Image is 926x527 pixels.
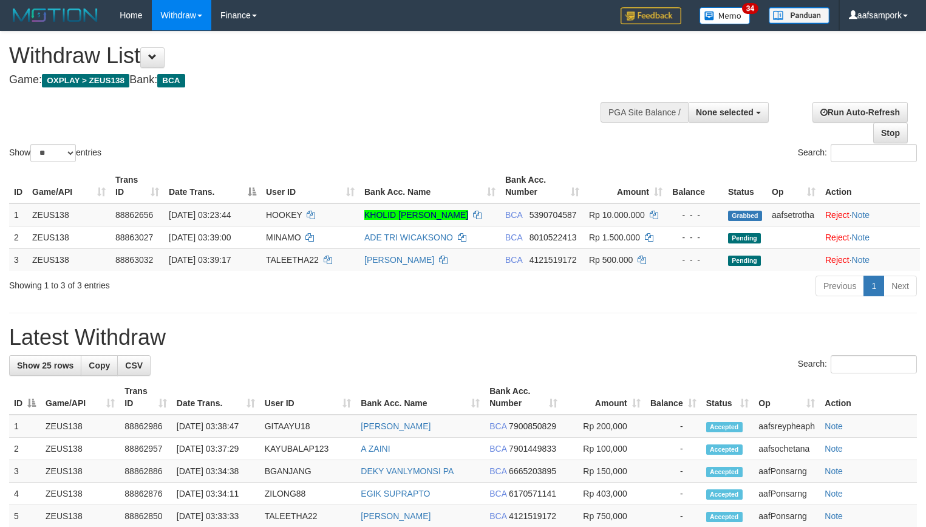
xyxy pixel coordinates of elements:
[27,226,111,248] td: ZEUS138
[172,380,260,415] th: Date Trans.: activate to sort column ascending
[30,144,76,162] select: Showentries
[172,483,260,505] td: [DATE] 03:34:11
[672,254,718,266] div: - - -
[825,489,843,498] a: Note
[172,460,260,483] td: [DATE] 03:34:38
[125,361,143,370] span: CSV
[356,380,485,415] th: Bank Acc. Name: activate to sort column ascending
[562,460,645,483] td: Rp 150,000
[9,438,41,460] td: 2
[820,169,920,203] th: Action
[767,203,820,226] td: aafsetrotha
[863,276,884,296] a: 1
[157,74,185,87] span: BCA
[505,233,522,242] span: BCA
[361,489,430,498] a: EGIK SUPRAPTO
[742,3,758,14] span: 34
[9,74,605,86] h4: Game: Bank:
[41,483,120,505] td: ZEUS138
[831,144,917,162] input: Search:
[509,444,556,454] span: Copy 7901449833 to clipboard
[672,231,718,243] div: - - -
[505,210,522,220] span: BCA
[115,255,153,265] span: 88863032
[361,511,431,521] a: [PERSON_NAME]
[485,380,562,415] th: Bank Acc. Number: activate to sort column ascending
[27,169,111,203] th: Game/API: activate to sort column ascending
[754,415,820,438] td: aafsreypheaph
[562,415,645,438] td: Rp 200,000
[120,380,172,415] th: Trans ID: activate to sort column ascending
[601,102,688,123] div: PGA Site Balance /
[169,210,231,220] span: [DATE] 03:23:44
[9,460,41,483] td: 3
[172,438,260,460] td: [DATE] 03:37:29
[509,511,556,521] span: Copy 4121519172 to clipboard
[812,102,908,123] a: Run Auto-Refresh
[120,438,172,460] td: 88862957
[41,415,120,438] td: ZEUS138
[9,144,101,162] label: Show entries
[852,233,870,242] a: Note
[169,255,231,265] span: [DATE] 03:39:17
[364,210,468,220] a: KHOLID [PERSON_NAME]
[825,233,849,242] a: Reject
[260,438,356,460] td: KAYUBALAP123
[831,355,917,373] input: Search:
[825,444,843,454] a: Note
[589,210,645,220] span: Rp 10.000.000
[115,233,153,242] span: 88863027
[41,438,120,460] td: ZEUS138
[359,169,500,203] th: Bank Acc. Name: activate to sort column ascending
[41,460,120,483] td: ZEUS138
[825,511,843,521] a: Note
[164,169,261,203] th: Date Trans.: activate to sort column descending
[489,466,506,476] span: BCA
[260,460,356,483] td: BGANJANG
[701,380,754,415] th: Status: activate to sort column ascending
[529,210,577,220] span: Copy 5390704587 to clipboard
[361,421,431,431] a: [PERSON_NAME]
[9,325,917,350] h1: Latest Withdraw
[9,380,41,415] th: ID: activate to sort column descending
[509,489,556,498] span: Copy 6170571141 to clipboard
[706,422,743,432] span: Accepted
[111,169,164,203] th: Trans ID: activate to sort column ascending
[645,483,701,505] td: -
[645,380,701,415] th: Balance: activate to sort column ascending
[798,355,917,373] label: Search:
[266,255,319,265] span: TALEETHA22
[260,415,356,438] td: GITAAYU18
[820,226,920,248] td: ·
[9,274,376,291] div: Showing 1 to 3 of 3 entries
[9,169,27,203] th: ID
[825,210,849,220] a: Reject
[364,233,453,242] a: ADE TRI WICAKSONO
[672,209,718,221] div: - - -
[9,355,81,376] a: Show 25 rows
[767,169,820,203] th: Op: activate to sort column ascending
[260,483,356,505] td: ZILONG88
[9,6,101,24] img: MOTION_logo.png
[115,210,153,220] span: 88862656
[9,44,605,68] h1: Withdraw List
[769,7,829,24] img: panduan.png
[89,361,110,370] span: Copy
[645,438,701,460] td: -
[489,511,506,521] span: BCA
[562,438,645,460] td: Rp 100,000
[81,355,118,376] a: Copy
[27,248,111,271] td: ZEUS138
[505,255,522,265] span: BCA
[706,467,743,477] span: Accepted
[825,421,843,431] a: Note
[169,233,231,242] span: [DATE] 03:39:00
[562,380,645,415] th: Amount: activate to sort column ascending
[696,107,754,117] span: None selected
[529,255,577,265] span: Copy 4121519172 to clipboard
[9,226,27,248] td: 2
[815,276,864,296] a: Previous
[120,415,172,438] td: 88862986
[706,489,743,500] span: Accepted
[645,415,701,438] td: -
